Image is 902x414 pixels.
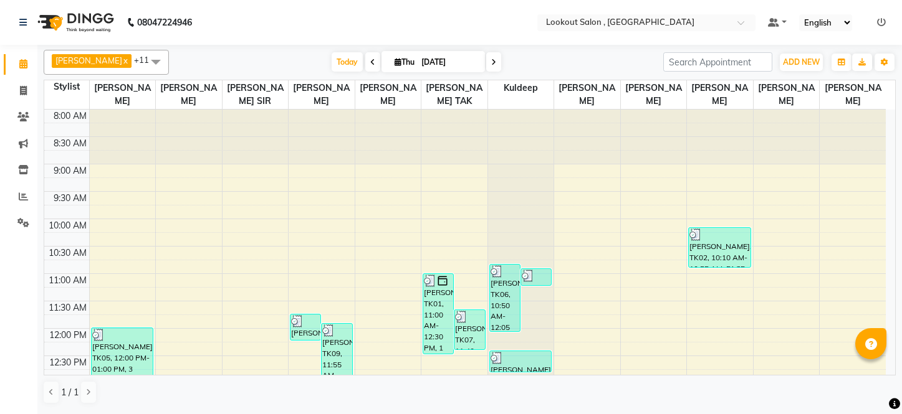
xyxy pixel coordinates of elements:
[156,80,222,109] span: [PERSON_NAME]
[780,54,823,71] button: ADD NEW
[55,55,122,65] span: [PERSON_NAME]
[621,80,687,109] span: [PERSON_NAME]
[51,192,89,205] div: 9:30 AM
[289,80,355,109] span: [PERSON_NAME]
[134,55,158,65] span: +11
[46,247,89,260] div: 10:30 AM
[783,57,820,67] span: ADD NEW
[423,274,453,354] div: [PERSON_NAME], TK01, 11:00 AM-12:30 PM, 1 INCH TOUCH-UP (WITHOUT [MEDICAL_DATA]),WASH & BLAST DRY...
[454,310,484,349] div: [PERSON_NAME], TK07, 11:40 AM-12:25 PM, HAIRCUT WITH SENIOR STYLIST (F)
[46,274,89,287] div: 11:00 AM
[137,5,192,40] b: 08047224946
[61,386,79,399] span: 1 / 1
[51,137,89,150] div: 8:30 AM
[46,219,89,232] div: 10:00 AM
[47,329,89,342] div: 12:00 PM
[355,80,421,109] span: [PERSON_NAME]
[490,265,520,331] div: [PERSON_NAME], TK06, 10:50 AM-12:05 PM, HAIRCUT WITH WASH STYLIST (M),HEAD MASSAGE (M)
[554,80,620,109] span: [PERSON_NAME]
[754,80,820,109] span: [PERSON_NAME]
[488,80,554,96] span: kuldeep
[663,52,772,72] input: Search Appointment
[820,80,886,109] span: [PERSON_NAME]
[490,351,552,372] div: [PERSON_NAME], TK08, 12:25 PM-12:50 PM, [PERSON_NAME] CRAFTING
[122,55,128,65] a: x
[421,80,487,109] span: [PERSON_NAME] TAK
[332,52,363,72] span: Today
[418,53,480,72] input: 2025-09-04
[51,110,89,123] div: 8:00 AM
[46,301,89,314] div: 11:30 AM
[391,57,418,67] span: Thu
[47,356,89,369] div: 12:30 PM
[90,80,156,109] span: [PERSON_NAME]
[32,5,117,40] img: logo
[44,80,89,93] div: Stylist
[223,80,289,109] span: [PERSON_NAME] SIR
[290,314,320,340] div: [PERSON_NAME], TK04, 11:45 AM-12:15 PM, HAIRCUT WITH STYLIST (M)
[51,164,89,177] div: 9:00 AM
[687,80,753,109] span: [PERSON_NAME]
[521,269,551,285] div: [PERSON_NAME], TK02, 10:55 AM-11:15 AM, SHAVE
[92,328,153,381] div: [PERSON_NAME], TK05, 12:00 PM-01:00 PM, 3 INCH TOUCHUP WITHOUT AMONIA
[850,364,890,402] iframe: chat widget
[322,324,352,390] div: [PERSON_NAME], TK09, 11:55 AM-01:10 PM, HAIRCUT WITH STYLIST (M),GLOBAL COLOR (WITHOUT [MEDICAL_D...
[689,228,751,267] div: [PERSON_NAME], TK02, 10:10 AM-10:55 AM, FACE & NECK (D)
